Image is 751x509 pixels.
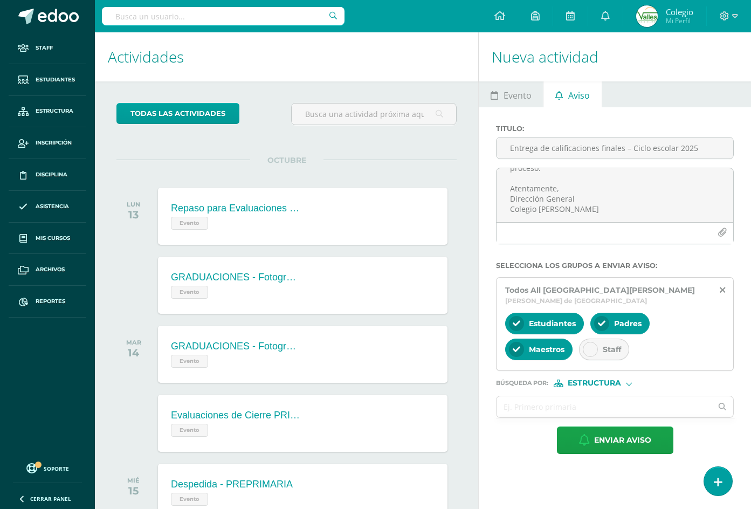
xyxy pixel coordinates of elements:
a: Estudiantes [9,64,86,96]
a: Estructura [9,96,86,128]
a: Asistencia [9,191,86,223]
span: Staff [36,44,53,52]
span: Reportes [36,297,65,306]
span: Mi Perfil [666,16,693,25]
span: Archivos [36,265,65,274]
span: Evento [171,493,208,506]
span: Estudiantes [529,319,576,328]
div: GRADUACIONES - Fotografías de Graduandos - QUINTO BACHILLERATO [171,341,300,352]
div: 15 [127,484,140,497]
input: Ej. Primero primaria [497,396,712,417]
span: Asistencia [36,202,69,211]
span: Estudiantes [36,75,75,84]
a: Evento [479,81,543,107]
div: 14 [126,346,141,359]
span: Disciplina [36,170,67,179]
a: Disciplina [9,159,86,191]
div: LUN [127,201,140,208]
span: Evento [171,355,208,368]
a: Reportes [9,286,86,318]
span: Cerrar panel [30,495,71,503]
span: [PERSON_NAME] de [GEOGRAPHIC_DATA] [505,297,647,305]
h1: Actividades [108,32,465,81]
a: Archivos [9,254,86,286]
span: OCTUBRE [250,155,323,165]
button: Enviar aviso [557,427,673,454]
label: Titulo : [496,125,734,133]
div: 13 [127,208,140,221]
div: MAR [126,339,141,346]
a: Aviso [543,81,601,107]
h1: Nueva actividad [492,32,738,81]
span: Evento [171,424,208,437]
span: Mis cursos [36,234,70,243]
span: Inscripción [36,139,72,147]
textarea: Estimados padres de familia: Reciban un cordial saludo. Les recordamos que la entrega de califica... [497,168,733,222]
span: Búsqueda por : [496,380,548,386]
span: Soporte [44,465,69,472]
span: Evento [504,82,532,108]
a: Staff [9,32,86,64]
a: todas las Actividades [116,103,239,124]
div: GRADUACIONES - Fotografías de Graduandos - QUINTO BACHILLERATO [171,272,300,283]
a: Inscripción [9,127,86,159]
span: Enviar aviso [594,427,651,453]
div: Despedida - PREPRIMARIA [171,479,293,490]
span: Maestros [529,345,564,354]
a: Mis cursos [9,223,86,254]
span: Staff [603,345,621,354]
input: Busca una actividad próxima aquí... [292,104,457,125]
label: Selecciona los grupos a enviar aviso : [496,262,734,270]
img: 6662caab5368120307d9ba51037d29bc.png [636,5,658,27]
span: Aviso [568,82,590,108]
div: MIÉ [127,477,140,484]
div: Repaso para Evaluaciones de Cierre - PRIMARIA y SECUNDARIA [171,203,300,214]
input: Busca un usuario... [102,7,345,25]
div: Evaluaciones de Cierre PRIMARIA y SECUNDARIA - ASISTENCIA IMPRESCINDIBLE [171,410,300,421]
span: Evento [171,286,208,299]
span: Estructura [36,107,73,115]
span: Todos All [GEOGRAPHIC_DATA][PERSON_NAME] [505,285,695,295]
a: Soporte [13,460,82,475]
span: Colegio [666,6,693,17]
span: Evento [171,217,208,230]
span: Estructura [568,380,621,386]
div: [object Object] [554,380,635,387]
input: Titulo [497,137,733,159]
span: Padres [614,319,642,328]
